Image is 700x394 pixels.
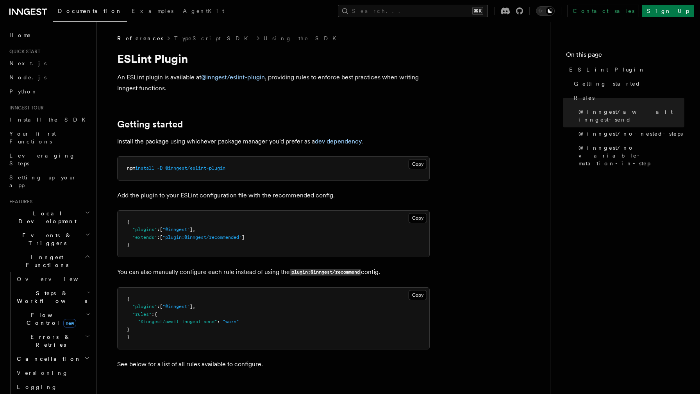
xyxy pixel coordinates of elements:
a: Next.js [6,56,92,70]
span: , [193,227,195,232]
a: Python [6,84,92,98]
a: Getting started [571,77,684,91]
span: : [157,235,160,240]
span: } [127,327,130,332]
button: Inngest Functions [6,250,92,272]
button: Errors & Retries [14,330,92,352]
span: Overview [17,276,97,282]
p: Install the package using whichever package manager you'd prefer as a . [117,136,430,147]
span: "@inngest" [162,304,190,309]
h1: ESLint Plugin [117,52,430,66]
a: Setting up your app [6,170,92,192]
h4: On this page [566,50,684,63]
button: Events & Triggers [6,228,92,250]
span: ESLint Plugin [569,66,645,73]
a: Leveraging Steps [6,149,92,170]
a: Getting started [117,119,183,130]
button: Toggle dark mode [536,6,555,16]
span: } [127,334,130,340]
span: Inngest Functions [6,253,84,269]
span: AgentKit [183,8,224,14]
button: Flow Controlnew [14,308,92,330]
span: , [193,304,195,309]
span: ] [242,235,245,240]
a: Sign Up [642,5,694,17]
span: Events & Triggers [6,231,85,247]
span: Leveraging Steps [9,152,75,167]
kbd: ⌘K [472,7,483,15]
span: new [63,319,76,328]
span: { [127,219,130,225]
span: Documentation [58,8,122,14]
p: Add the plugin to your ESLint configuration file with the recommended config. [117,190,430,201]
div: Inngest Functions [6,272,92,394]
a: Versioning [14,366,92,380]
span: Setting up your app [9,174,77,188]
span: Install the SDK [9,116,90,123]
a: Install the SDK [6,113,92,127]
a: AgentKit [178,2,229,21]
span: Quick start [6,48,40,55]
span: @inngest/no-variable-mutation-in-step [579,144,684,167]
span: Examples [132,8,173,14]
span: @inngest/eslint-plugin [165,165,225,171]
span: Logging [17,384,57,390]
span: "extends" [132,235,157,240]
span: Errors & Retries [14,333,85,349]
span: [ [160,304,162,309]
a: Rules [571,91,684,105]
span: "@inngest" [162,227,190,232]
span: "plugins" [132,304,157,309]
a: @inngest/eslint-plugin [201,73,265,81]
p: See below for a list of all rules available to configure. [117,359,430,370]
span: "warn" [223,319,239,324]
span: : [157,304,160,309]
a: Node.js [6,70,92,84]
a: Using the SDK [264,34,341,42]
span: } [127,242,130,247]
span: Node.js [9,74,46,81]
span: @inngest/no-nested-steps [579,130,683,138]
span: Steps & Workflows [14,289,87,305]
button: Cancellation [14,352,92,366]
span: References [117,34,163,42]
span: [ [160,227,162,232]
a: @inngest/await-inngest-send [575,105,684,127]
a: Home [6,28,92,42]
button: Local Development [6,206,92,228]
a: TypeScript SDK [174,34,253,42]
a: Documentation [53,2,127,22]
span: Local Development [6,210,85,225]
span: -D [157,165,162,171]
a: @inngest/no-variable-mutation-in-step [575,141,684,170]
button: Copy [409,290,427,300]
button: Steps & Workflows [14,286,92,308]
a: Contact sales [568,5,639,17]
span: { [127,296,130,302]
a: Your first Functions [6,127,92,149]
a: @inngest/no-nested-steps [575,127,684,141]
code: plugin:@inngest/recommend [290,269,361,276]
button: Copy [409,213,427,223]
span: Python [9,88,38,95]
span: @inngest/await-inngest-send [579,108,684,124]
span: "rules" [132,312,152,317]
span: Flow Control [14,311,86,327]
p: You can also manually configure each rule instead of using the config. [117,267,430,278]
span: : [217,319,220,324]
span: Home [9,31,31,39]
span: Next.js [9,60,46,66]
button: Search...⌘K [338,5,488,17]
span: : [157,227,160,232]
span: "plugin:@inngest/recommended" [162,235,242,240]
span: { [154,312,157,317]
span: Getting started [574,80,641,88]
span: install [135,165,154,171]
a: Examples [127,2,178,21]
a: Overview [14,272,92,286]
span: [ [160,235,162,240]
p: An ESLint plugin is available at , providing rules to enforce best practices when writing Inngest... [117,72,430,94]
span: Your first Functions [9,131,56,145]
a: ESLint Plugin [566,63,684,77]
span: Rules [574,94,595,102]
